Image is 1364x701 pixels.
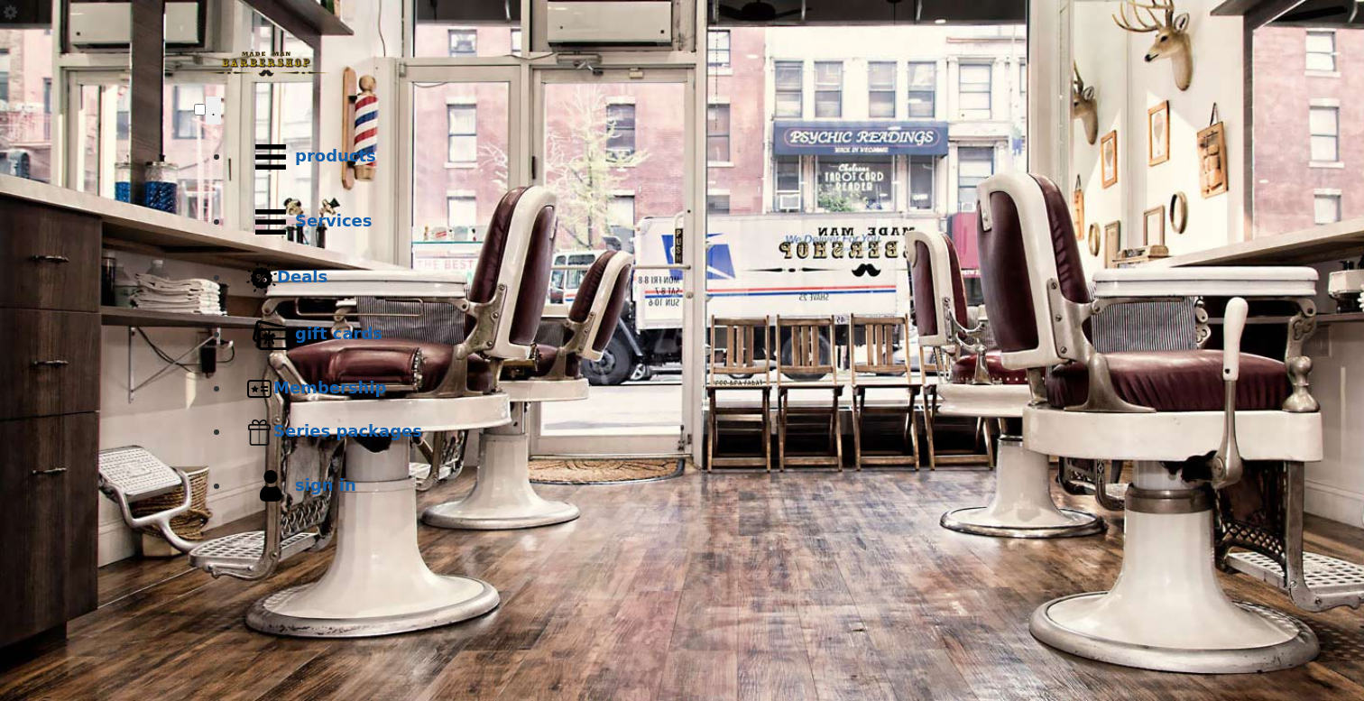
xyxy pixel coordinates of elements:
[230,254,1170,302] a: DealsDeals
[230,410,1170,454] a: Series packagesSeries packages
[295,324,382,343] b: gift cards
[194,35,338,93] img: Made Man Barbershop logo
[295,211,373,230] b: Services
[230,125,1170,189] a: Productsproducts
[230,367,1170,410] a: MembershipMembership
[277,267,327,286] b: Deals
[230,454,1170,519] a: sign insign in
[246,462,295,511] img: sign in
[194,104,206,115] input: menu toggle
[246,375,273,402] img: Membership
[295,475,356,494] b: sign in
[273,421,422,440] b: Series packages
[230,189,1170,254] a: ServicesServices
[206,97,221,125] button: menu toggle
[295,146,376,165] b: products
[273,378,386,397] b: Membership
[246,263,277,294] img: Deals
[246,419,273,446] img: Series packages
[246,310,295,359] img: Gift cards
[211,101,216,119] span: .
[246,133,295,181] img: Products
[230,302,1170,367] a: Gift cardsgift cards
[246,198,295,246] img: Services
